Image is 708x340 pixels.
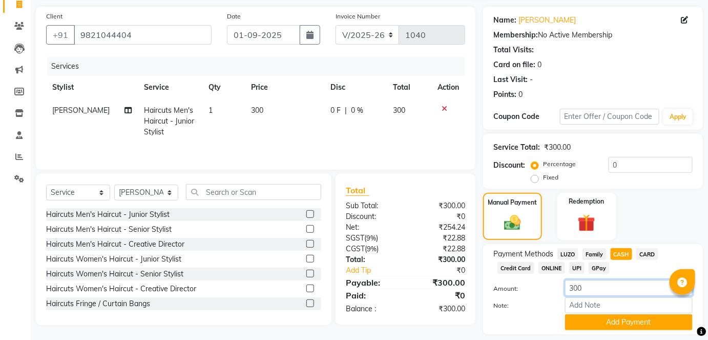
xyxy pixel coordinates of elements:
[405,211,473,222] div: ₹0
[186,184,321,200] input: Search or Scan
[493,30,693,41] div: No Active Membership
[569,197,605,206] label: Redemption
[338,265,417,276] a: Add Tip
[538,262,565,274] span: ONLINE
[46,209,170,220] div: Haircuts Men's Haircut - Junior Stylist
[338,289,406,302] div: Paid:
[544,142,571,153] div: ₹300.00
[543,159,576,169] label: Percentage
[543,173,558,182] label: Fixed
[46,284,196,294] div: Haircuts Women's Haircut - Creative Director
[486,301,557,310] label: Note:
[366,234,376,242] span: 9%
[493,15,516,26] div: Name:
[209,106,213,115] span: 1
[251,106,263,115] span: 300
[405,254,473,265] div: ₹300.00
[530,74,533,85] div: -
[560,109,660,125] input: Enter Offer / Coupon Code
[46,298,150,309] div: Haircuts Fringe / Curtain Bangs
[493,74,528,85] div: Last Visit:
[493,59,535,70] div: Card on file:
[338,211,406,222] div: Discount:
[138,76,202,99] th: Service
[74,25,212,45] input: Search by Name/Mobile/Email/Code
[346,244,365,253] span: CGST
[338,233,406,244] div: ( )
[405,244,473,254] div: ₹22.88
[518,89,523,100] div: 0
[572,212,601,234] img: _gift.svg
[338,201,406,211] div: Sub Total:
[499,213,526,233] img: _cash.svg
[417,265,473,276] div: ₹0
[46,254,181,265] div: Haircuts Women's Haircut - Junior Stylist
[405,304,473,314] div: ₹300.00
[227,12,241,21] label: Date
[346,185,369,196] span: Total
[493,142,540,153] div: Service Total:
[144,106,195,136] span: Haircuts Men's Haircut - Junior Stylist
[569,262,585,274] span: UPI
[636,248,658,260] span: CARD
[582,248,607,260] span: Family
[405,222,473,233] div: ₹254.24
[338,254,406,265] div: Total:
[405,276,473,289] div: ₹300.00
[537,59,542,70] div: 0
[493,30,538,41] div: Membership:
[565,297,693,313] input: Add Note
[52,106,110,115] span: [PERSON_NAME]
[338,222,406,233] div: Net:
[486,284,557,293] label: Amount:
[46,25,75,45] button: +91
[46,12,63,21] label: Client
[393,106,405,115] span: 300
[351,105,363,116] span: 0 %
[611,248,633,260] span: CASH
[405,201,473,211] div: ₹300.00
[338,304,406,314] div: Balance :
[565,280,693,296] input: Amount
[557,248,578,260] span: LUZO
[663,109,693,125] button: Apply
[330,105,341,116] span: 0 F
[488,198,537,207] label: Manual Payment
[493,89,516,100] div: Points:
[589,262,610,274] span: GPay
[405,289,473,302] div: ₹0
[565,314,693,330] button: Add Payment
[346,233,364,243] span: SGST
[367,245,377,253] span: 9%
[493,45,534,55] div: Total Visits:
[46,239,184,250] div: Haircuts Men's Haircut - Creative Director
[338,244,406,254] div: ( )
[497,262,534,274] span: Credit Card
[202,76,245,99] th: Qty
[518,15,576,26] a: [PERSON_NAME]
[47,57,473,76] div: Services
[493,111,560,122] div: Coupon Code
[405,233,473,244] div: ₹22.88
[338,276,406,289] div: Payable:
[387,76,431,99] th: Total
[46,76,138,99] th: Stylist
[493,160,525,171] div: Discount:
[345,105,347,116] span: |
[324,76,387,99] th: Disc
[245,76,324,99] th: Price
[46,224,172,235] div: Haircuts Men's Haircut - Senior Stylist
[431,76,465,99] th: Action
[336,12,380,21] label: Invoice Number
[46,269,183,279] div: Haircuts Women's Haircut - Senior Stylist
[493,249,553,259] span: Payment Methods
